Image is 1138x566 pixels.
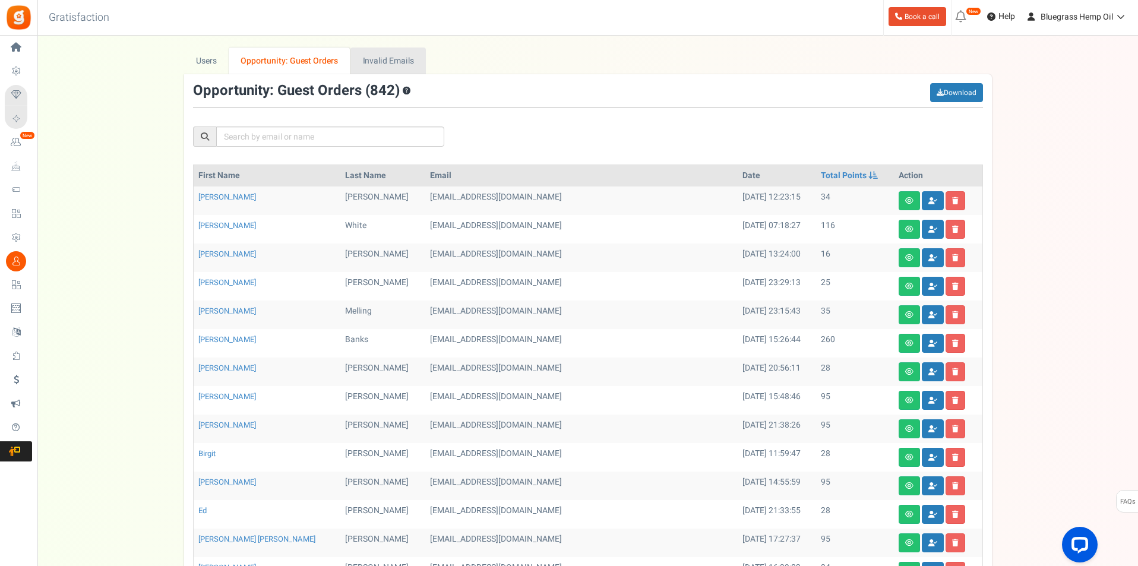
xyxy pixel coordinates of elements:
td: 25 [816,272,893,301]
a: Help [982,7,1020,26]
td: 28 [816,443,893,472]
td: [PERSON_NAME] [340,386,425,415]
em: New [966,7,981,15]
a: Ed [198,505,207,516]
h3: Gratisfaction [36,6,122,30]
a: Delete user [946,448,965,467]
th: Email [425,165,738,186]
td: 16 [816,244,893,272]
a: Delete user [946,248,965,267]
td: [DATE] 13:24:00 [738,244,817,272]
a: Convert guests to users [922,362,944,381]
a: Total Points [821,170,878,182]
a: Book a call [889,7,946,26]
td: [DATE] 15:26:44 [738,329,817,358]
td: 34 [816,186,893,215]
td: [EMAIL_ADDRESS][DOMAIN_NAME] [425,386,738,415]
a: Delete user [946,362,965,381]
td: [DATE] 20:56:11 [738,358,817,386]
td: [PERSON_NAME] [340,472,425,500]
td: 260 [816,329,893,358]
a: [PERSON_NAME] [PERSON_NAME] [198,533,315,545]
a: Delete user [946,277,965,296]
a: New [5,132,32,153]
a: [PERSON_NAME] [198,248,256,260]
a: [PERSON_NAME] [198,220,256,231]
a: Invalid Emails [350,48,426,74]
a: Delete user [946,533,965,552]
td: [PERSON_NAME] [340,272,425,301]
td: [EMAIL_ADDRESS][DOMAIN_NAME] [425,500,738,529]
td: [PERSON_NAME] [340,244,425,272]
td: 28 [816,358,893,386]
a: Delete user [946,476,965,495]
span: Customers who have shopped as a Guest (without creating an account) in your store. This is an opp... [403,87,410,95]
a: Convert guests to users [922,248,944,267]
a: Delete user [946,305,965,324]
td: [PERSON_NAME] [340,186,425,215]
em: New [20,131,35,140]
th: Action [894,165,982,186]
a: Delete user [946,505,965,524]
td: [DATE] 21:38:26 [738,415,817,443]
td: [EMAIL_ADDRESS][DOMAIN_NAME] [425,244,738,272]
a: Convert guests to users [922,476,944,495]
a: Delete user [946,419,965,438]
td: 35 [816,301,893,329]
span: Help [995,11,1015,23]
a: [PERSON_NAME] [198,334,256,345]
td: [DATE] 12:23:15 [738,186,817,215]
td: Melling [340,301,425,329]
a: Download [930,83,983,102]
a: Delete user [946,391,965,410]
a: [PERSON_NAME] [198,362,256,374]
a: Convert guests to users [922,305,944,324]
td: [DATE] 21:33:55 [738,500,817,529]
td: [DATE] 14:55:59 [738,472,817,500]
td: White [340,215,425,244]
a: [PERSON_NAME] [198,419,256,431]
td: [EMAIL_ADDRESS][DOMAIN_NAME] [425,443,738,472]
a: Convert guests to users [922,334,944,353]
td: [EMAIL_ADDRESS][DOMAIN_NAME] [425,415,738,443]
img: Gratisfaction [5,4,32,31]
td: [DATE] 17:27:37 [738,529,817,557]
span: 842 [370,80,395,101]
td: [EMAIL_ADDRESS][DOMAIN_NAME] [425,472,738,500]
a: Delete user [946,334,965,353]
td: 116 [816,215,893,244]
a: [PERSON_NAME] [198,476,256,488]
span: FAQs [1120,491,1136,513]
td: [EMAIL_ADDRESS][DOMAIN_NAME] [425,329,738,358]
h3: Opportunity: Guest Orders ( ) [193,83,410,99]
td: [EMAIL_ADDRESS][DOMAIN_NAME] [425,186,738,215]
td: 95 [816,529,893,557]
td: [DATE] 23:29:13 [738,272,817,301]
a: Convert guests to users [922,533,944,552]
td: 95 [816,415,893,443]
td: [PERSON_NAME] [340,500,425,529]
td: [EMAIL_ADDRESS][DOMAIN_NAME] [425,301,738,329]
a: Opportunity: Guest Orders [229,48,350,74]
td: [DATE] 11:59:47 [738,443,817,472]
a: Convert guests to users [922,277,944,296]
a: Users [184,48,229,74]
a: Convert guests to users [922,448,944,467]
input: Search by email or name [216,127,444,147]
a: Convert guests to users [922,505,944,524]
td: Banks [340,329,425,358]
span: Bluegrass Hemp Oil [1041,11,1113,23]
th: Date [738,165,817,186]
td: 95 [816,386,893,415]
a: [PERSON_NAME] [198,305,256,317]
td: [PERSON_NAME] [340,529,425,557]
a: Birgit [198,448,216,459]
a: Convert guests to users [922,419,944,438]
td: [DATE] 23:15:43 [738,301,817,329]
td: [PERSON_NAME] [340,358,425,386]
td: [EMAIL_ADDRESS][DOMAIN_NAME] [425,215,738,244]
td: [DATE] 07:18:27 [738,215,817,244]
td: 95 [816,472,893,500]
a: [PERSON_NAME] [198,191,256,203]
